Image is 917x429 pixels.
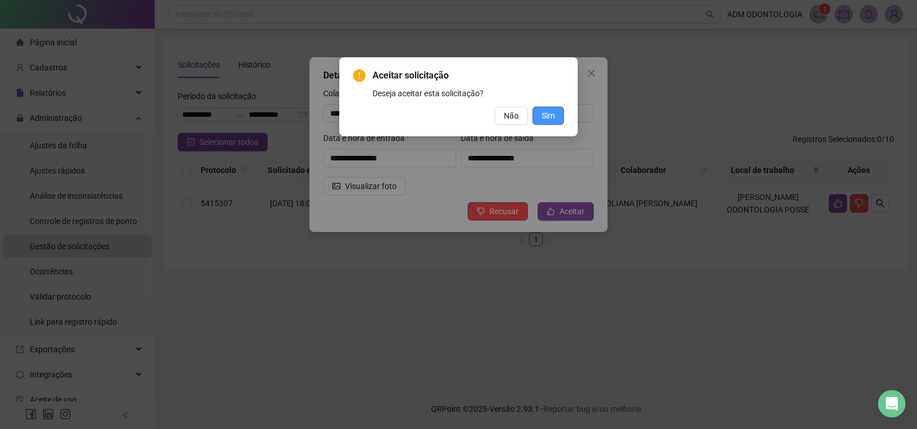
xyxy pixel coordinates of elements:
[504,109,519,122] span: Não
[353,69,366,82] span: exclamation-circle
[495,107,528,125] button: Não
[878,390,906,418] div: Open Intercom Messenger
[532,107,564,125] button: Sim
[542,109,555,122] span: Sim
[373,87,564,100] div: Deseja aceitar esta solicitação?
[373,69,564,82] span: Aceitar solicitação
